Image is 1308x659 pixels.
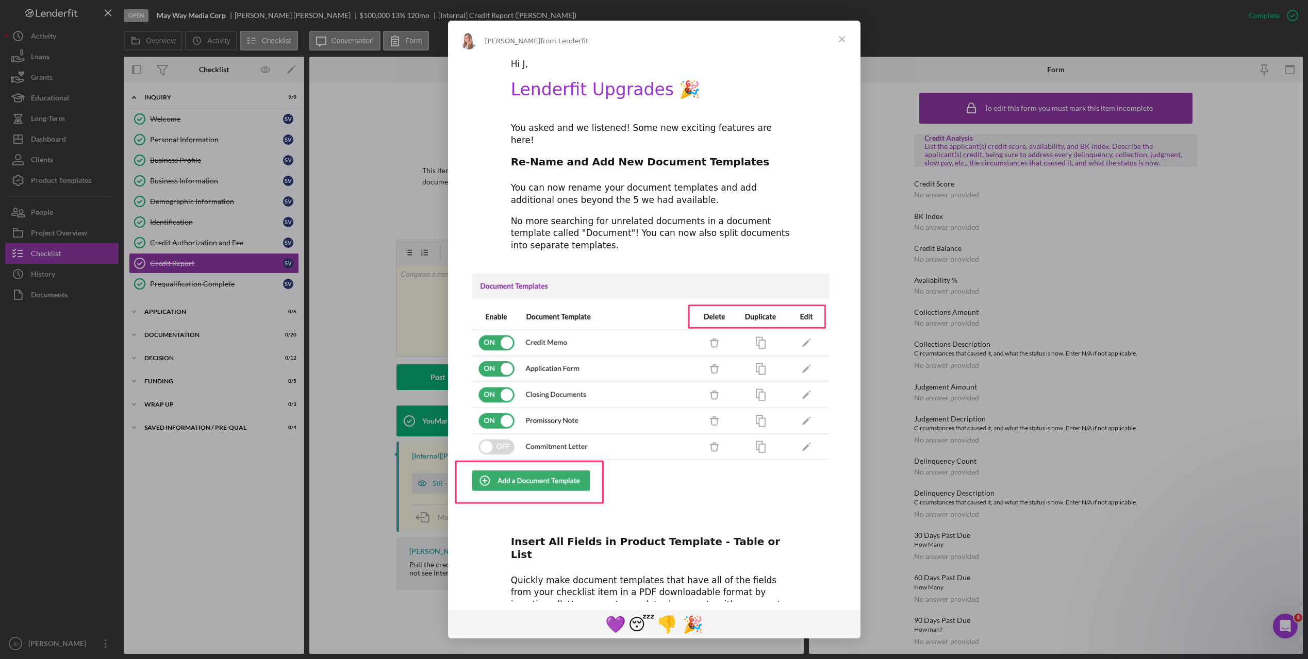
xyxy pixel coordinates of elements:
[680,612,706,636] span: tada reaction
[603,612,628,636] span: purple heart reaction
[657,615,677,634] span: 👎
[485,37,541,45] span: [PERSON_NAME]
[628,615,655,634] span: 😴
[511,122,798,147] div: You asked and we listened! Some new exciting features are here!
[511,79,798,107] h1: Lenderfit Upgrades 🎉
[511,155,798,174] h2: Re-Name and Add New Document Templates
[654,612,680,636] span: 1 reaction
[541,37,589,45] span: from Lenderfit
[628,612,654,636] span: sleeping reaction
[823,21,860,58] span: Close
[683,615,703,634] span: 🎉
[511,182,798,207] div: You can now rename your document templates and add additional ones beyond the 5 we had available.
[511,535,798,567] h2: Insert All Fields in Product Template - Table or List
[605,615,626,634] span: 💜
[511,574,798,636] div: Quickly make document templates that have all of the fields from your checklist item in a PDF dow...
[460,33,477,49] img: Profile image for Allison
[511,215,798,252] div: No more searching for unrelated documents in a document template called "Document"! You can now a...
[511,58,798,71] div: Hi J,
